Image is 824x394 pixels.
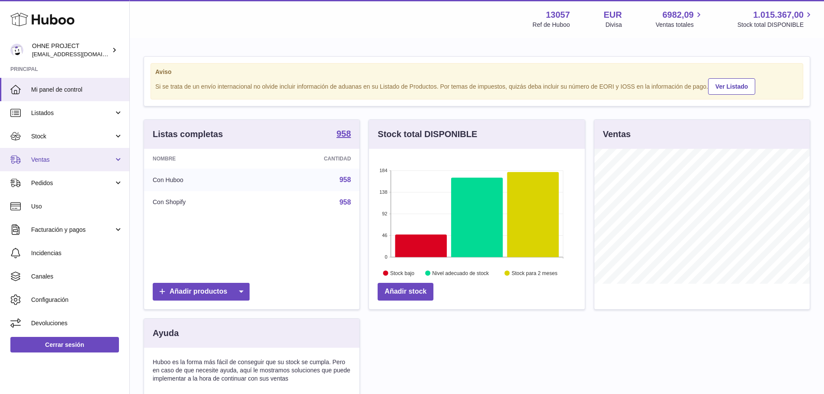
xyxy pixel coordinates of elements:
img: internalAdmin-13057@internal.huboo.com [10,44,23,57]
span: Stock total DISPONIBLE [737,21,814,29]
td: Con Shopify [144,191,259,214]
span: Configuración [31,296,123,304]
strong: 958 [337,129,351,138]
text: Stock para 2 meses [512,270,558,276]
p: Huboo es la forma más fácil de conseguir que su stock se cumpla. Pero en caso de que necesite ayu... [153,358,351,383]
strong: EUR [604,9,622,21]
span: Stock [31,132,114,141]
text: 0 [385,254,388,259]
span: Mi panel de control [31,86,123,94]
th: Cantidad [259,149,360,169]
a: 958 [340,199,351,206]
span: Ventas [31,156,114,164]
span: Devoluciones [31,319,123,327]
text: 184 [379,168,387,173]
span: 6982,09 [662,9,693,21]
div: Ref de Huboo [532,21,570,29]
text: Nivel adecuado de stock [433,270,490,276]
h3: Stock total DISPONIBLE [378,128,477,140]
span: Incidencias [31,249,123,257]
a: Cerrar sesión [10,337,119,352]
span: Ventas totales [656,21,704,29]
div: Si se trata de un envío internacional no olvide incluir información de aduanas en su Listado de P... [155,77,798,95]
h3: Ayuda [153,327,179,339]
th: Nombre [144,149,259,169]
a: Ver Listado [708,78,755,95]
text: 138 [379,189,387,195]
span: [EMAIL_ADDRESS][DOMAIN_NAME] [32,51,127,58]
a: Añadir stock [378,283,433,301]
text: Stock bajo [390,270,414,276]
span: 1.015.367,00 [753,9,804,21]
span: Facturación y pagos [31,226,114,234]
span: Listados [31,109,114,117]
strong: 13057 [546,9,570,21]
div: OHNE PROJECT [32,42,110,58]
span: Pedidos [31,179,114,187]
a: 6982,09 Ventas totales [656,9,704,29]
a: 958 [340,176,351,183]
a: 958 [337,129,351,140]
div: Divisa [606,21,622,29]
strong: Aviso [155,68,798,76]
td: Con Huboo [144,169,259,191]
span: Canales [31,272,123,281]
h3: Listas completas [153,128,223,140]
text: 46 [382,233,388,238]
a: 1.015.367,00 Stock total DISPONIBLE [737,9,814,29]
span: Uso [31,202,123,211]
h3: Ventas [603,128,631,140]
text: 92 [382,211,388,216]
a: Añadir productos [153,283,250,301]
